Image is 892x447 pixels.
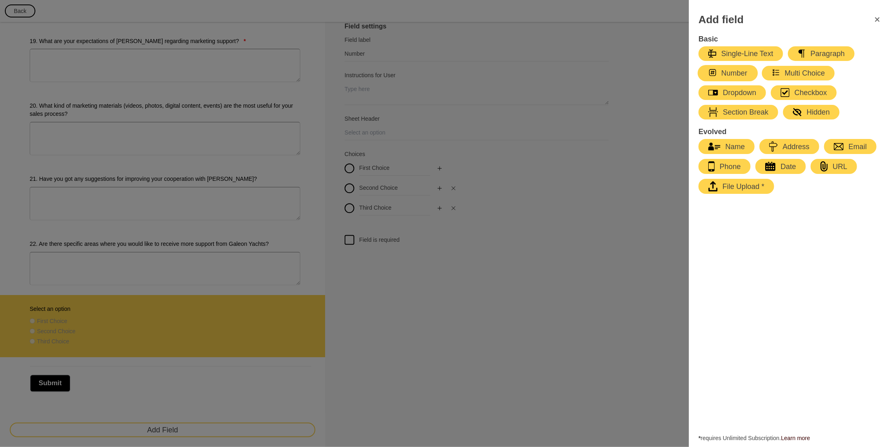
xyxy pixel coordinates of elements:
div: Dropdown [708,88,756,98]
div: URL [820,161,847,171]
h3: Add field [699,13,744,26]
div: Date [765,162,796,171]
div: Multi Choice [772,68,825,78]
div: Name [708,142,745,152]
button: Multi Choice [762,66,835,80]
button: Date [755,159,806,174]
div: Email [834,142,867,152]
div: Number [708,68,747,78]
button: File Upload * [699,179,774,194]
svg: FormClose [872,15,882,24]
button: FormClose [868,10,887,29]
a: Learn more [781,435,810,441]
h4: Basic [699,34,874,44]
div: Single-Line Text [708,49,773,59]
div: File Upload * [708,181,764,191]
button: URL [811,159,857,174]
div: Section Break [708,107,768,117]
button: Address [760,139,819,154]
button: Phone [699,159,751,174]
span: requires Unlimited Subscription. [699,434,882,442]
button: Hidden [783,105,840,119]
div: Hidden [793,107,830,117]
div: Paragraph [798,49,845,59]
button: Number [699,66,757,80]
button: Name [699,139,755,154]
h4: Evolved [699,127,874,137]
button: Paragraph [788,46,855,61]
button: Email [824,139,877,154]
button: Section Break [699,105,778,119]
div: Address [769,141,810,152]
button: Checkbox [771,85,837,100]
button: Single-Line Text [699,46,783,61]
div: Phone [708,161,741,171]
div: Checkbox [781,88,827,98]
button: Dropdown [699,85,766,100]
